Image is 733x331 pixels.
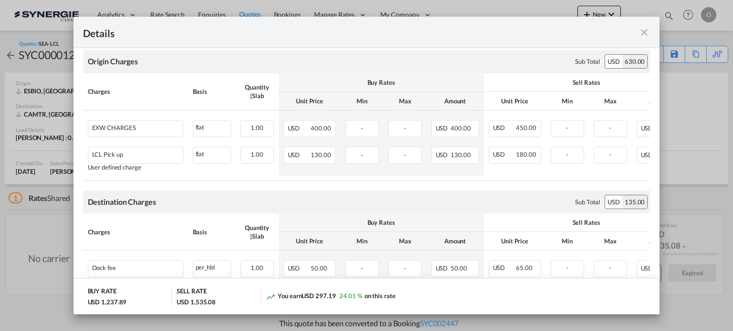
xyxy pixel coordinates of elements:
th: Unit Price [484,232,546,251]
div: User defined charge [88,164,183,171]
span: 1.00 [251,150,263,158]
th: Amount [632,232,689,251]
div: Origin Charges [88,56,138,67]
th: Unit Price [279,232,341,251]
span: 50.00 [450,264,467,272]
div: Buy Rates [283,218,479,227]
span: USD [641,264,653,272]
span: USD [641,124,653,132]
th: Min [341,92,384,110]
span: USD [493,150,515,158]
span: - [404,264,406,272]
span: - [361,124,363,132]
div: Details [83,26,594,38]
div: flat [193,147,230,159]
th: Max [589,232,632,251]
th: Max [589,92,632,110]
span: - [609,150,611,158]
span: USD [436,151,450,159]
span: 400.00 [311,124,331,132]
th: Amount [427,232,484,251]
div: USD [605,195,622,209]
div: You earn on this rate [266,291,395,301]
div: Destination Charges [88,197,156,207]
md-icon: icon-trending-up [266,292,275,301]
span: USD 297.19 [302,292,335,300]
span: 130.00 [311,151,331,159]
div: BUY RATE [88,287,116,298]
span: 24.01 % [339,292,362,300]
span: - [609,124,611,131]
span: - [566,264,568,271]
span: 180.00 [516,150,536,158]
div: per_hbl [193,261,230,272]
span: - [566,124,568,131]
span: 50.00 [311,264,327,272]
span: - [361,151,363,159]
div: 630.00 [622,55,647,68]
span: USD [288,124,310,132]
span: 130.00 [450,151,471,159]
div: User defined charge [88,277,183,284]
span: USD [436,264,450,272]
div: Dock fee [92,264,116,271]
div: Sub Total [575,198,600,206]
div: USD [605,55,622,68]
th: Unit Price [484,92,546,110]
span: USD [288,151,310,159]
div: Basis [193,228,231,236]
div: Quantity | Slab [241,223,274,241]
div: EXW CHARGES [92,124,136,131]
span: - [566,150,568,158]
md-icon: icon-close fg-AAA8AD m-0 cursor [639,27,650,38]
div: 135.00 [622,195,647,209]
div: flat [193,120,230,132]
th: Amount [427,92,484,110]
span: 1.00 [251,124,263,131]
span: USD [436,124,450,132]
span: - [404,151,406,159]
th: Min [546,92,589,110]
div: Buy Rates [283,78,479,87]
div: SELL RATE [177,287,206,298]
div: USD 1,237.89 [88,298,127,306]
span: - [404,124,406,132]
span: 400.00 [450,124,471,132]
div: USD 1,535.08 [177,298,216,306]
div: Quantity | Slab [241,83,274,100]
span: - [609,264,611,271]
span: 1.00 [251,264,263,271]
div: Charges [88,228,183,236]
th: Max [384,92,427,110]
div: Sell Rates [489,218,684,227]
md-dialog: Port of ... [73,17,660,315]
span: USD [493,124,515,131]
span: USD [641,151,653,159]
th: Amount [632,92,689,110]
span: 450.00 [516,124,536,131]
th: Min [546,232,589,251]
div: Charges [88,87,183,96]
th: Unit Price [279,92,341,110]
div: Basis [193,87,231,96]
th: Min [341,232,384,251]
div: LCL Pick up [92,151,123,158]
span: 65.00 [516,264,533,271]
div: Sell Rates [489,78,684,87]
th: Max [384,232,427,251]
span: - [361,264,363,272]
span: USD [288,264,310,272]
span: USD [493,264,515,271]
div: Sub Total [575,57,600,66]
